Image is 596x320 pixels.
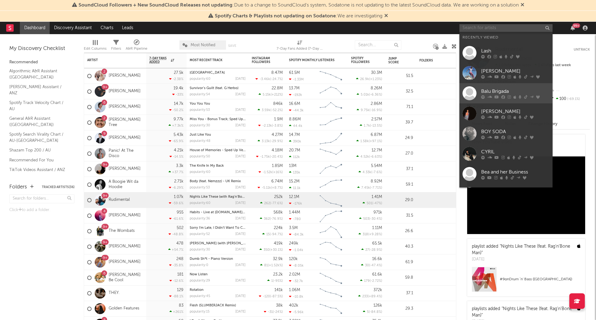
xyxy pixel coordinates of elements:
div: Lash [481,47,549,55]
div: The Knife In My Back [190,164,246,168]
button: Tracked Artists(36) [42,186,74,189]
div: 1.41M [372,195,382,199]
a: You You You [190,102,210,106]
div: Body (feat. Nemzzz) - UK Remix [190,180,246,183]
span: +9.28 % [369,233,381,236]
span: 4.52k [360,155,369,159]
div: ( ) [258,124,283,128]
div: popularity: 52 [190,232,210,236]
span: -1.75k [260,155,270,159]
div: 135k [289,170,300,174]
div: 4.21k [174,148,183,152]
div: 252k [274,195,283,199]
div: Edit Columns [84,37,106,55]
div: 32.5 [388,88,413,95]
div: 2.71k [174,179,183,183]
div: 31.5 [388,212,413,219]
div: Spotify Monthly Listeners [289,58,336,62]
div: A&R Pipeline [126,45,147,52]
div: 26.6 [388,228,413,235]
svg: Chart title [317,99,345,115]
a: Survivor’s Guilt (feat. G Herbo) [190,87,238,90]
div: -48.8 % [169,232,183,236]
div: ( ) [357,108,382,112]
div: Bea and her Business [481,168,549,176]
a: [PERSON_NAME] [459,184,553,204]
div: ( ) [359,232,382,236]
span: -94.7 % [271,233,282,236]
div: ( ) [356,77,382,81]
div: 9.77k [174,117,183,121]
a: [PERSON_NAME] [109,213,141,218]
a: Golden Features [109,306,139,311]
span: 362 [264,217,270,221]
div: 3.5M [289,226,298,230]
div: -780 [289,217,301,221]
input: Search... [355,40,401,50]
div: 249k [289,241,298,246]
span: -6.36 % [370,93,381,97]
a: Flesh (SLUMBERJACK Remix) [190,304,236,307]
div: +7.3k % [169,124,183,128]
div: popularity: 30 [190,124,210,127]
div: 16.6M [289,102,300,106]
span: -16.9 % [370,109,381,112]
div: ( ) [260,217,283,221]
a: The Wombats [109,228,135,234]
a: [PERSON_NAME] Assistant / ANZ [9,83,68,96]
div: 1.11M [372,226,382,230]
span: Most Notified [191,43,215,47]
div: 5.54M [371,164,382,168]
div: 8.26M [371,86,382,90]
div: ( ) [255,77,283,81]
div: 51.5 [388,72,413,80]
div: ( ) [359,170,382,174]
a: THEY. [109,291,120,296]
a: CYRIL [459,144,553,164]
a: Dashboard [20,22,50,34]
div: Most Recent Track [190,58,236,62]
a: Body (feat. Nemzzz) - UK Remix [190,180,241,183]
button: Save [228,44,236,47]
span: Dismiss [384,14,388,19]
div: [DATE] [235,186,246,189]
span: -76.9 % [271,217,282,221]
div: Recommended [9,59,74,66]
svg: Chart title [317,192,345,208]
span: -47 % [373,202,381,205]
div: 100 [549,95,590,103]
div: 71.1 [388,103,413,111]
svg: Chart title [317,130,345,146]
span: 5.01k [361,93,369,97]
div: 1.44M [289,210,300,214]
div: 14.7M [289,133,300,137]
svg: Chart title [317,68,345,84]
a: General A&R Assistant ([GEOGRAPHIC_DATA]) [9,115,68,128]
div: ( ) [258,186,283,190]
div: [DATE] [235,155,246,158]
div: STREET X STREET [190,71,246,74]
div: ( ) [259,170,283,174]
span: -52.2 % [271,109,282,112]
div: -1.33M [289,77,304,81]
a: [PERSON_NAME] [459,63,553,83]
span: 262 [264,202,270,205]
div: popularity: 60 [190,201,210,205]
div: 27.0 [388,150,413,157]
a: [GEOGRAPHIC_DATA] [190,71,225,74]
div: 44.4k [289,124,302,128]
svg: Chart title [317,223,345,239]
div: -50.2 % [169,108,183,112]
div: -84.3k [289,232,304,237]
div: ( ) [356,139,382,143]
div: Filters [111,45,121,52]
div: 112k [289,155,300,159]
a: [PERSON_NAME] [109,135,141,141]
div: Maria (with Lola Amour) [190,242,246,245]
a: Rudimental [109,197,130,203]
span: +212 % [272,93,282,97]
span: : Due to a change to SoundCloud's system, Sodatone is not updating to the latest SoundCloud data.... [79,3,519,8]
div: # 9 on Drum ‘n' Bass ([GEOGRAPHIC_DATA]) [500,276,580,283]
div: ( ) [258,108,283,112]
a: Algorithmic A&R Assistant ([GEOGRAPHIC_DATA]) [9,68,68,80]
